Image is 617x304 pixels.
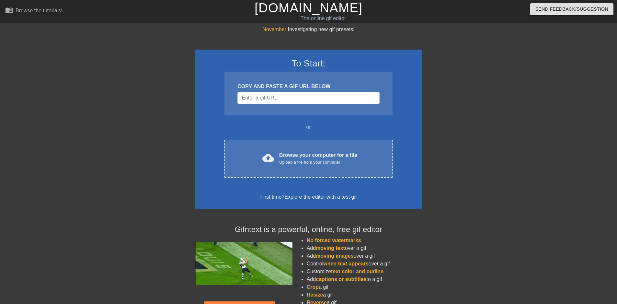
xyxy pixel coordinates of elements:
[284,194,357,200] a: Explore the editor with a test gif
[204,58,414,69] h3: To Start:
[331,269,383,274] span: text color and outline
[212,123,405,131] div: or
[530,3,613,15] button: Send Feedback/Suggestion
[307,291,422,299] li: a gif
[5,6,13,14] span: menu_book
[195,242,292,285] img: football_small.gif
[316,253,353,259] span: moving images
[535,5,608,13] span: Send Feedback/Suggestion
[307,244,422,252] li: Add over a gif
[237,92,379,104] input: Username
[204,193,414,201] div: First time?
[307,238,361,243] span: No forced watermarks
[307,283,422,291] li: a gif
[307,292,323,298] span: Resize
[255,1,362,15] a: [DOMAIN_NAME]
[307,268,422,275] li: Customize
[195,26,422,33] div: Investigating new gif presets!
[279,159,357,166] div: Upload a file from your computer
[237,83,379,90] div: COPY AND PASTE A GIF URL BELOW
[262,27,288,32] span: November:
[307,252,422,260] li: Add over a gif
[316,245,345,251] span: moving text
[323,261,369,266] span: when text appears
[16,8,63,13] div: Browse the tutorials!
[262,152,274,164] span: cloud_upload
[5,6,63,16] a: Browse the tutorials!
[316,276,366,282] span: captions or subtitles
[195,225,422,234] h4: Gifntext is a powerful, online, free gif editor
[279,151,357,166] div: Browse your computer for a file
[307,284,319,290] span: Crop
[307,275,422,283] li: Add to a gif
[307,260,422,268] li: Control over a gif
[209,15,438,22] div: The online gif editor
